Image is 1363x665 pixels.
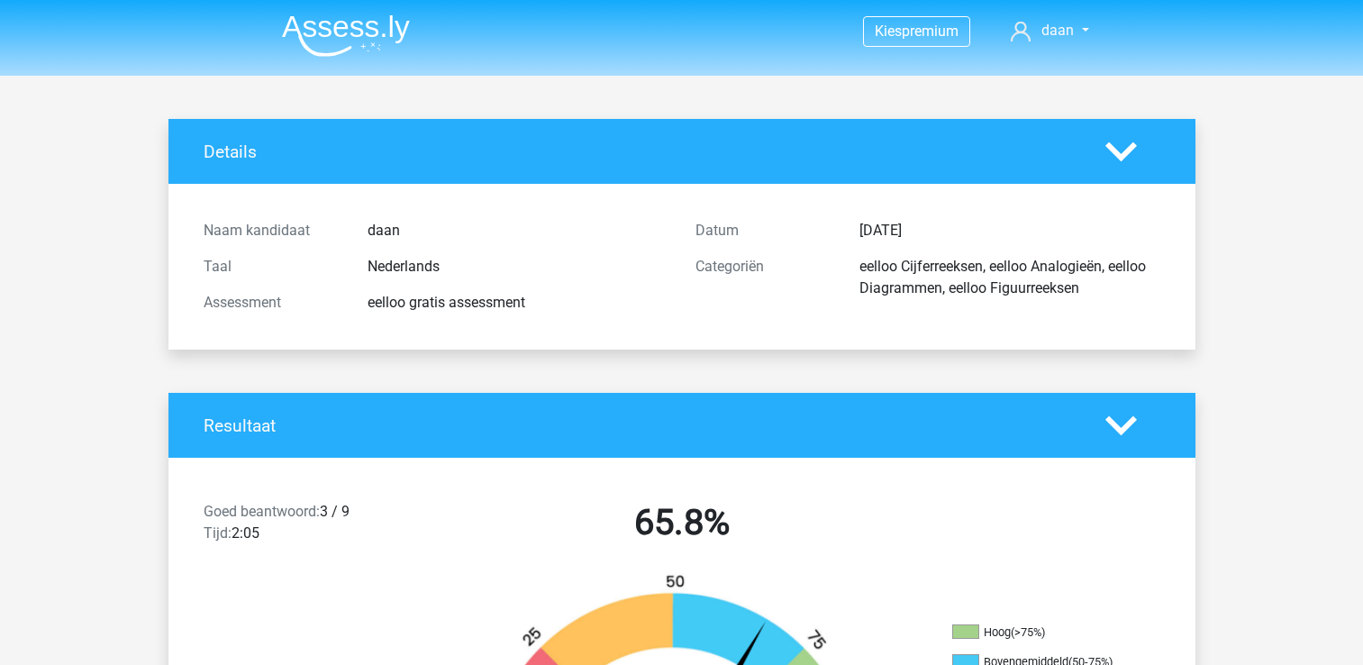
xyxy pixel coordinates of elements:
div: Naam kandidaat [190,220,354,241]
div: Datum [682,220,846,241]
div: Categoriën [682,256,846,299]
div: eelloo gratis assessment [354,292,682,314]
h2: 65.8% [450,501,914,544]
div: daan [354,220,682,241]
a: daan [1004,20,1095,41]
a: Kiespremium [864,19,969,43]
span: Tijd: [204,524,232,542]
img: Assessly [282,14,410,57]
div: 3 / 9 2:05 [190,501,436,551]
div: Taal [190,256,354,278]
div: Assessment [190,292,354,314]
h4: Resultaat [204,415,1078,436]
div: [DATE] [846,220,1174,241]
span: daan [1041,22,1074,39]
span: Kies [875,23,902,40]
li: Hoog [952,624,1132,641]
div: (>75%) [1011,625,1045,639]
h4: Details [204,141,1078,162]
div: Nederlands [354,256,682,278]
span: Goed beantwoord: [204,503,320,520]
span: premium [902,23,959,40]
div: eelloo Cijferreeksen, eelloo Analogieën, eelloo Diagrammen, eelloo Figuurreeksen [846,256,1174,299]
